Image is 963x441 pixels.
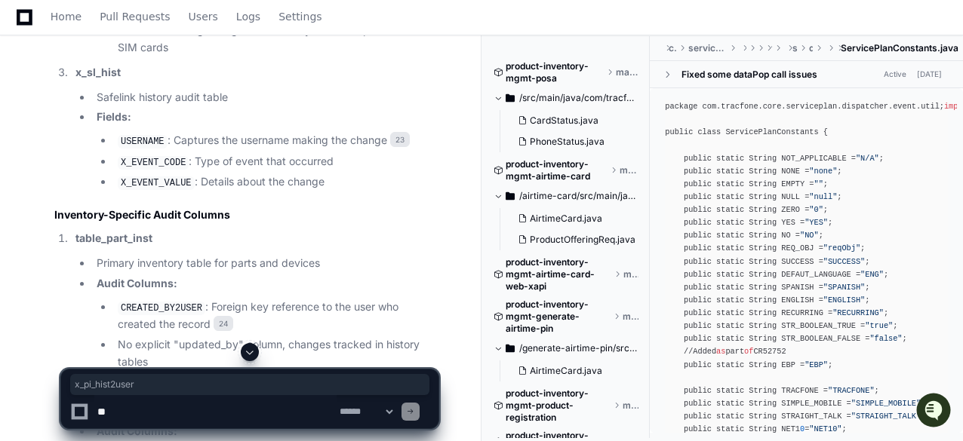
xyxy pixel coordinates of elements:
span: /src/main/java/com/tracfone/posa/model [519,92,638,104]
span: Pull Requests [100,12,170,21]
span: "false" [869,334,902,343]
span: "true" [865,321,893,330]
svg: Directory [506,89,515,107]
li: : Details about the change [113,173,438,191]
button: Start new chat [257,117,275,135]
div: Fixed some dataPop call issues [681,69,817,81]
span: master [623,311,638,323]
span: product-inventory-mgmt-airtime-card-web-xapi [506,256,611,292]
li: Used for tracking changes to inventory items like phones and SIM cards [113,22,438,57]
span: "ENG" [860,270,884,279]
div: Welcome [15,60,275,84]
h3: Inventory-Specific Audit Columns [54,207,438,222]
span: "RECURRING" [832,308,884,317]
span: AirtimeCard.java [530,213,602,225]
span: /airtime-card/src/main/java/com/tracfone/airtime/card/model [519,190,638,202]
span: CardStatus.java [530,115,598,127]
span: "N/A" [856,154,879,163]
span: "none" [809,167,837,176]
img: PlayerZero [15,15,45,45]
span: x_pi_hist2user [75,378,425,390]
span: master [620,164,638,176]
span: Settings [278,12,322,21]
span: core-services [669,42,676,54]
button: CardStatus.java [512,110,629,131]
iframe: Open customer support [915,391,955,432]
li: : Type of event that occurred [113,153,438,171]
button: ProductOfferingReq.java [512,229,635,250]
span: 23 [390,132,410,147]
code: X_EVENT_CODE [118,156,189,170]
div: [DATE] [917,69,942,80]
span: "SUCCESS" [823,257,865,266]
img: 1756235613930-3d25f9e4-fa56-45dd-b3ad-e072dfbd1548 [15,112,42,139]
span: dispatcher [809,42,812,54]
strong: x_sl_hist [75,66,121,78]
button: PhoneStatus.java [512,131,629,152]
li: Safelink history audit table [92,89,438,106]
span: "" [814,179,823,188]
span: ProductOfferingReq.java [530,234,635,246]
a: Powered byPylon [106,158,183,170]
span: master [616,66,638,78]
span: Logs [236,12,260,21]
strong: Audit Columns: [97,277,177,289]
strong: Fields: [97,110,131,123]
span: serviceplan [792,42,797,54]
div: Start new chat [51,112,248,127]
li: No explicit "updated_by" column, changes tracked in history tables [113,336,438,371]
span: 24 [214,316,233,331]
span: tracfone [771,42,772,54]
span: Active [879,67,911,81]
span: product-inventory-mgmt-generate-airtime-pin [506,299,611,335]
div: We're available if you need us! [51,127,191,139]
code: USERNAME [118,135,168,149]
code: CREATED_BY2USER [118,302,205,315]
span: service-plan-provisioning-core-services [688,42,727,54]
span: "null" [809,192,837,201]
code: X_EVENT_VALUE [118,176,195,190]
span: Home [51,12,82,21]
span: ServicePlanConstants.java [841,42,958,54]
button: /airtime-card/src/main/java/com/tracfone/airtime/card/model [494,184,638,208]
span: "SPANISH" [823,283,865,292]
span: Users [189,12,218,21]
li: : Captures the username making the change [113,132,438,150]
span: master [623,268,638,280]
span: "0" [809,205,823,214]
li: Primary inventory table for parts and devices [92,255,438,272]
span: "ENGLISH" [823,296,865,305]
span: /generate-airtime-pin/src/main/java/com/tracfone/generate/airtime/pin/model [519,342,638,354]
li: : Foreign key reference to the user who created the record [113,299,438,333]
span: "NO" [800,231,819,240]
button: /src/main/java/com/tracfone/posa/model [494,86,638,110]
span: product-inventory-mgmt-posa [506,60,604,84]
svg: Directory [506,339,515,357]
span: "YES" [805,218,828,227]
svg: Directory [506,187,515,205]
span: Pylon [150,158,183,170]
button: AirtimeCard.java [512,208,635,229]
span: product-inventory-mgmt-airtime-card [506,158,608,182]
button: /generate-airtime-pin/src/main/java/com/tracfone/generate/airtime/pin/model [494,336,638,360]
span: PhoneStatus.java [530,136,605,148]
strong: table_part_inst [75,231,152,244]
span: "reqObj" [823,243,860,253]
